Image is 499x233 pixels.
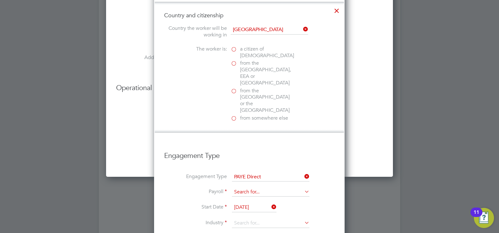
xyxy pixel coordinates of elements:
label: Country the worker will be working in [164,25,227,38]
button: Open Resource Center, 11 new notifications [474,208,494,228]
label: Tools [116,23,179,30]
label: Payroll [164,188,227,195]
h3: Engagement Type [164,145,335,160]
span: from the [GEOGRAPHIC_DATA] or the [GEOGRAPHIC_DATA] [240,88,293,114]
h4: Country and citizenship [164,12,335,19]
label: Engagement Type [164,173,227,180]
span: from the [GEOGRAPHIC_DATA], EEA or [GEOGRAPHIC_DATA] [240,60,293,86]
input: Search for... [232,219,309,228]
label: Additional H&S [116,54,179,61]
span: a citizen of [DEMOGRAPHIC_DATA] [240,46,294,59]
label: Industry [164,219,227,226]
label: Start Date [164,204,227,210]
input: Search for... [232,188,309,197]
input: Select one [232,203,276,212]
label: The worker is: [164,46,227,52]
div: 11 [474,212,479,220]
input: Select one [232,173,309,182]
h3: Operational Instructions & Comments [116,84,383,93]
input: Search for... [231,25,308,35]
span: from somewhere else [240,115,288,122]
